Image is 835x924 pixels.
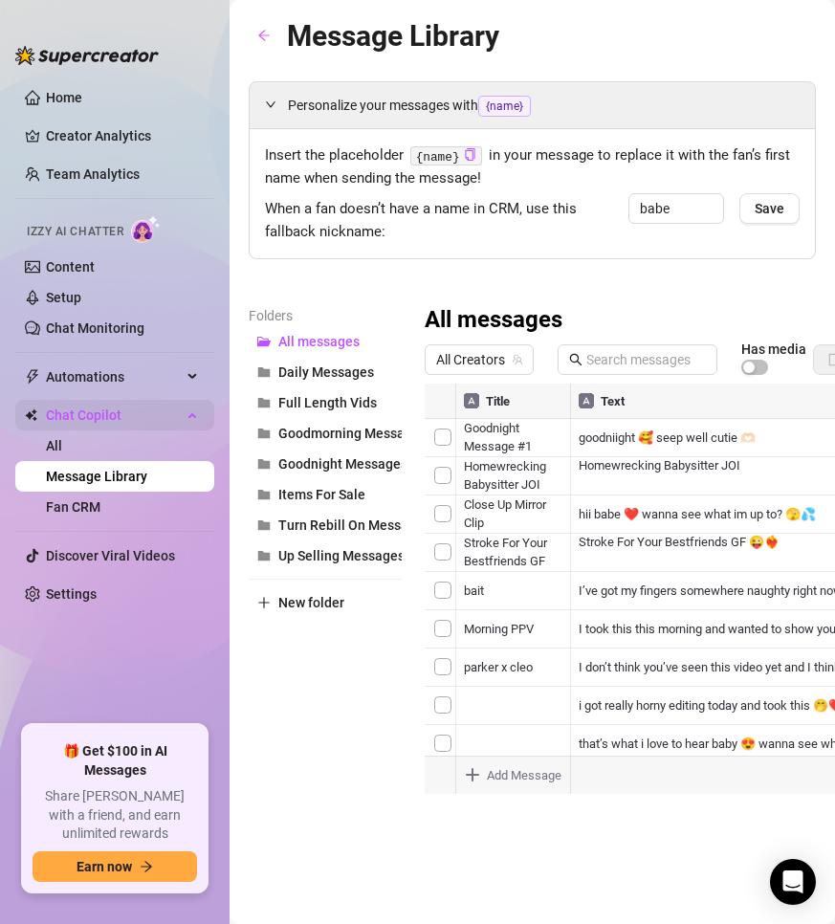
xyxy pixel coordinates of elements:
[278,487,365,502] span: Items For Sale
[25,408,37,422] img: Chat Copilot
[46,90,82,105] a: Home
[464,148,476,161] span: copy
[249,357,402,387] button: Daily Messages
[249,587,402,618] button: New folder
[464,148,476,163] button: Click to Copy
[25,369,40,385] span: thunderbolt
[257,457,271,471] span: folder
[741,343,806,355] article: Has media
[278,426,427,441] span: Goodmorning Messages
[739,193,800,224] button: Save
[249,305,402,326] article: Folders
[249,540,402,571] button: Up Selling Messages
[249,510,402,540] button: Turn Rebill On Messages
[257,427,271,440] span: folder
[278,517,430,533] span: Turn Rebill On Messages
[27,223,123,241] span: Izzy AI Chatter
[278,548,405,563] span: Up Selling Messages
[249,387,402,418] button: Full Length Vids
[288,95,800,117] span: Personalize your messages with
[586,349,706,370] input: Search messages
[249,449,402,479] button: Goodnight Messages
[512,354,523,365] span: team
[278,395,377,410] span: Full Length Vids
[410,146,482,166] code: {name}
[278,456,407,472] span: Goodnight Messages
[265,198,619,243] span: When a fan doesn’t have a name in CRM, use this fallback nickname:
[46,548,175,563] a: Discover Viral Videos
[250,82,815,128] div: Personalize your messages with{name}
[46,121,199,151] a: Creator Analytics
[436,345,522,374] span: All Creators
[257,396,271,409] span: folder
[278,595,344,610] span: New folder
[278,334,360,349] span: All messages
[249,326,402,357] button: All messages
[755,201,784,216] span: Save
[278,364,374,380] span: Daily Messages
[46,586,97,602] a: Settings
[131,215,161,243] img: AI Chatter
[140,860,153,873] span: arrow-right
[257,488,271,501] span: folder
[46,499,100,515] a: Fan CRM
[46,469,147,484] a: Message Library
[46,290,81,305] a: Setup
[287,13,499,58] article: Message Library
[257,518,271,532] span: folder
[46,320,144,336] a: Chat Monitoring
[257,335,271,348] span: folder-open
[46,400,182,430] span: Chat Copilot
[46,259,95,275] a: Content
[33,742,197,780] span: 🎁 Get $100 in AI Messages
[425,305,562,336] h3: All messages
[46,438,62,453] a: All
[257,596,271,609] span: plus
[569,353,582,366] span: search
[77,859,132,874] span: Earn now
[257,549,271,562] span: folder
[478,96,531,117] span: {name}
[15,46,159,65] img: logo-BBDzfeDw.svg
[249,418,402,449] button: Goodmorning Messages
[33,851,197,882] button: Earn nowarrow-right
[265,99,276,110] span: expanded
[46,166,140,182] a: Team Analytics
[265,144,800,189] span: Insert the placeholder in your message to replace it with the fan’s first name when sending the m...
[770,859,816,905] div: Open Intercom Messenger
[46,362,182,392] span: Automations
[249,479,402,510] button: Items For Sale
[33,787,197,844] span: Share [PERSON_NAME] with a friend, and earn unlimited rewards
[257,365,271,379] span: folder
[257,29,271,42] span: arrow-left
